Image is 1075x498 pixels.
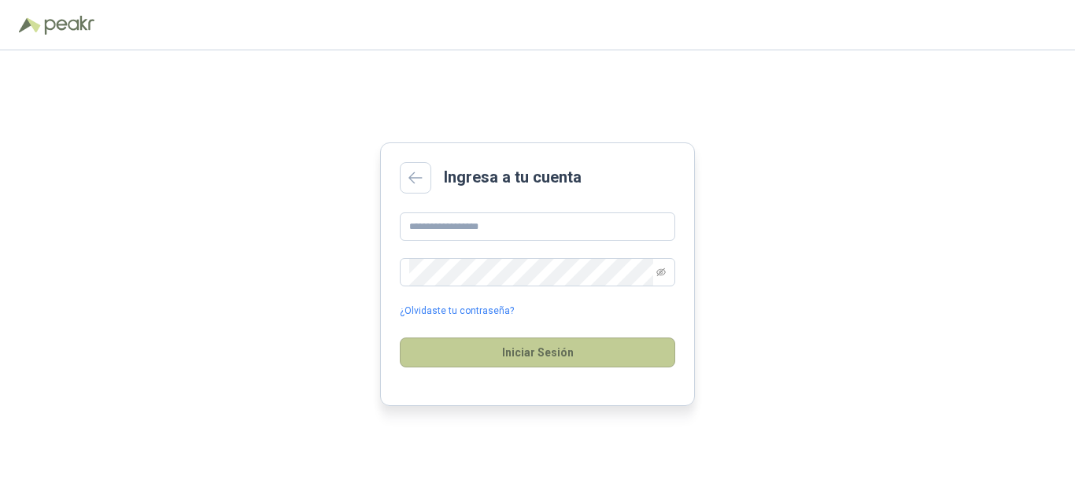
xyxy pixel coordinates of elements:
span: eye-invisible [656,267,666,277]
h2: Ingresa a tu cuenta [444,165,582,190]
button: Iniciar Sesión [400,338,675,367]
img: Peakr [44,16,94,35]
img: Logo [19,17,41,33]
a: ¿Olvidaste tu contraseña? [400,304,514,319]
